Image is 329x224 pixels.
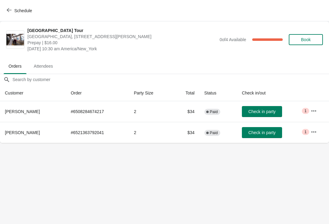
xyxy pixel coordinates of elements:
span: 0 of 4 Available [220,37,246,42]
button: Book [289,34,323,45]
td: # 6521363792041 [66,122,129,143]
td: $34 [172,101,199,122]
span: [DATE] 10:30 am America/New_York [27,46,217,52]
th: Check in/out [237,85,306,101]
th: Party Size [129,85,172,101]
button: Check in party [242,127,282,138]
span: Schedule [14,8,32,13]
img: City Hall Tower Tour [6,34,24,46]
span: [PERSON_NAME] [5,109,40,114]
th: Total [172,85,199,101]
span: Attendees [29,61,58,72]
td: 2 [129,122,172,143]
span: 1 [304,130,306,134]
span: [GEOGRAPHIC_DATA] Tour [27,27,217,34]
th: Order [66,85,129,101]
span: Orders [4,61,27,72]
span: Check in party [248,130,275,135]
span: Paid [210,109,218,114]
td: 2 [129,101,172,122]
span: 1 [304,108,306,113]
button: Schedule [3,5,37,16]
td: # 6508284674217 [66,101,129,122]
td: $34 [172,122,199,143]
span: Book [301,37,311,42]
button: Check in party [242,106,282,117]
input: Search by customer [12,74,329,85]
span: Prepay | $16.00 [27,40,217,46]
span: Check in party [248,109,275,114]
span: [PERSON_NAME] [5,130,40,135]
th: Status [200,85,237,101]
span: [GEOGRAPHIC_DATA], [STREET_ADDRESS][PERSON_NAME] [27,34,217,40]
span: Paid [210,130,218,135]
